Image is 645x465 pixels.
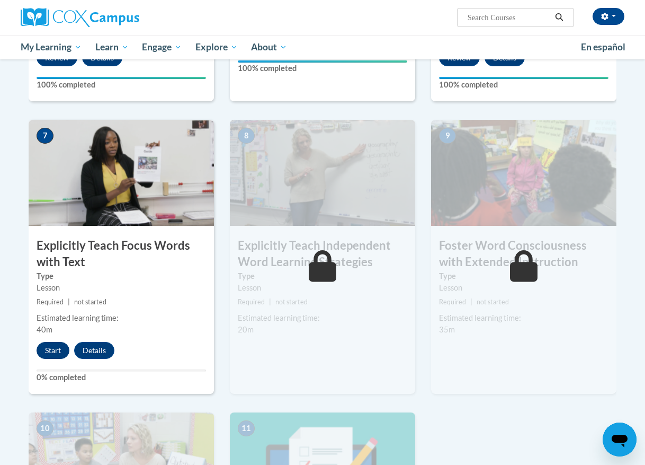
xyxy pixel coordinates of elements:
[439,298,466,306] span: Required
[230,120,415,226] img: Course Image
[574,36,632,58] a: En español
[251,41,287,54] span: About
[230,238,415,270] h3: Explicitly Teach Independent Word Learning Strategies
[142,41,182,54] span: Engage
[88,35,136,59] a: Learn
[189,35,245,59] a: Explore
[29,120,214,226] img: Course Image
[21,8,139,27] img: Cox Campus
[467,11,551,24] input: Search Courses
[14,35,88,59] a: My Learning
[238,325,254,334] span: 20m
[439,77,608,79] div: Your progress
[439,270,608,282] label: Type
[593,8,624,25] button: Account Settings
[37,325,52,334] span: 40m
[13,35,632,59] div: Main menu
[603,423,637,457] iframe: Button to launch messaging window
[238,128,255,144] span: 8
[238,282,407,294] div: Lesson
[74,342,114,359] button: Details
[238,63,407,74] label: 100% completed
[37,372,206,383] label: 0% completed
[439,282,608,294] div: Lesson
[238,312,407,324] div: Estimated learning time:
[37,298,64,306] span: Required
[95,41,129,54] span: Learn
[195,41,238,54] span: Explore
[238,270,407,282] label: Type
[439,128,456,144] span: 9
[68,298,70,306] span: |
[269,298,271,306] span: |
[135,35,189,59] a: Engage
[238,298,265,306] span: Required
[74,298,106,306] span: not started
[37,77,206,79] div: Your progress
[581,41,625,52] span: En español
[37,79,206,91] label: 100% completed
[439,312,608,324] div: Estimated learning time:
[21,8,211,27] a: Cox Campus
[238,420,255,436] span: 11
[37,128,53,144] span: 7
[470,298,472,306] span: |
[37,420,53,436] span: 10
[439,79,608,91] label: 100% completed
[439,325,455,334] span: 35m
[275,298,308,306] span: not started
[245,35,294,59] a: About
[431,238,616,270] h3: Foster Word Consciousness with Extended Instruction
[37,312,206,324] div: Estimated learning time:
[37,342,69,359] button: Start
[551,11,567,24] button: Search
[37,270,206,282] label: Type
[238,60,407,63] div: Your progress
[29,238,214,270] h3: Explicitly Teach Focus Words with Text
[431,120,616,226] img: Course Image
[21,41,82,54] span: My Learning
[37,282,206,294] div: Lesson
[477,298,509,306] span: not started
